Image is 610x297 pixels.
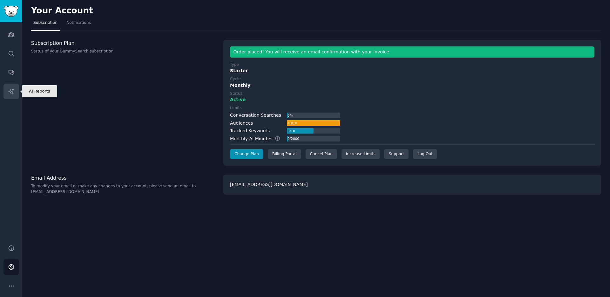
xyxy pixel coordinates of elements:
a: Subscription [31,18,60,31]
div: Monthly AI Minutes [230,135,287,142]
a: Increase Limits [342,149,380,159]
div: 13 / 10 [287,120,298,126]
span: Subscription [33,20,58,26]
div: Type [230,62,239,68]
h3: Email Address [31,175,217,181]
div: 0 / ∞ [287,113,294,118]
h3: Subscription Plan [31,40,217,46]
h2: Your Account [31,6,93,16]
div: Tracked Keywords [230,128,270,134]
p: Status of your GummySearch subscription [31,49,217,54]
div: Conversation Searches [230,112,281,119]
a: Change Plan [230,149,263,159]
div: 5 / 10 [287,128,295,134]
p: To modify your email or make any changes to your account, please send an email to [EMAIL_ADDRESS]... [31,183,217,195]
a: Support [384,149,408,159]
div: Audiences [230,120,253,127]
div: Log Out [413,149,437,159]
div: Status [230,91,242,97]
div: Starter [230,67,594,74]
div: Monthly [230,82,594,89]
div: Cycle [230,76,241,82]
div: 0 / 2000 [287,136,300,142]
a: Notifications [64,18,93,31]
div: Limits [230,105,242,111]
span: Notifications [66,20,91,26]
div: [EMAIL_ADDRESS][DOMAIN_NAME] [223,175,601,195]
img: GummySearch logo [4,6,18,17]
span: Active [230,96,246,103]
div: Cancel Plan [306,149,337,159]
div: Order placed! You will receive an email confirmation with your invoice. [230,46,594,58]
div: Billing Portal [268,149,301,159]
